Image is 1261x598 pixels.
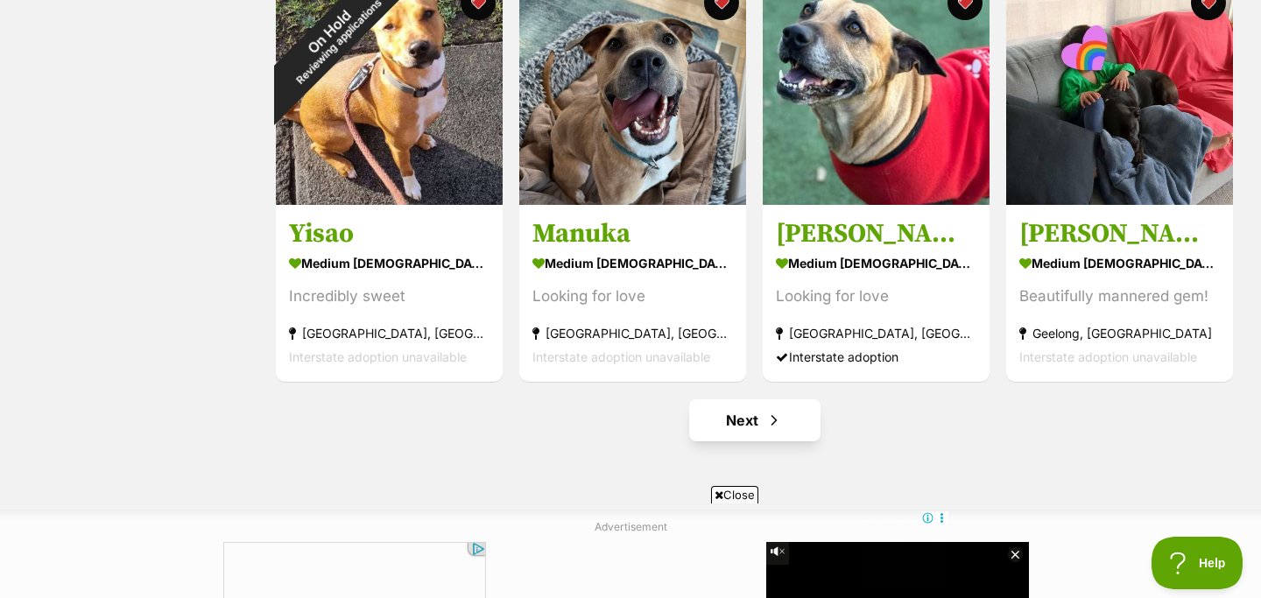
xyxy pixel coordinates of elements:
div: Beautifully mannered gem! [1019,285,1220,308]
a: On HoldReviewing applications [276,191,503,208]
div: medium [DEMOGRAPHIC_DATA] Dog [289,250,490,276]
a: Manuka medium [DEMOGRAPHIC_DATA] Dog Looking for love [GEOGRAPHIC_DATA], [GEOGRAPHIC_DATA] Inters... [519,204,746,382]
div: [GEOGRAPHIC_DATA], [GEOGRAPHIC_DATA] [289,321,490,345]
img: adc.png [250,1,261,13]
div: medium [DEMOGRAPHIC_DATA] Dog [532,250,733,276]
div: Geelong, [GEOGRAPHIC_DATA] [1019,321,1220,345]
div: [GEOGRAPHIC_DATA], [GEOGRAPHIC_DATA] [532,321,733,345]
span: Close [711,486,758,503]
h3: Yisao [289,217,490,250]
div: Incredibly sweet [289,285,490,308]
div: Interstate adoption [776,345,976,369]
div: Looking for love [776,285,976,308]
h3: [PERSON_NAME] [1019,217,1220,250]
a: Yisao medium [DEMOGRAPHIC_DATA] Dog Incredibly sweet [GEOGRAPHIC_DATA], [GEOGRAPHIC_DATA] Interst... [276,204,503,382]
span: Interstate adoption unavailable [289,349,467,364]
div: medium [DEMOGRAPHIC_DATA] Dog [1019,250,1220,276]
h3: [PERSON_NAME] [776,217,976,250]
div: Looking for love [532,285,733,308]
iframe: Help Scout Beacon - Open [1152,537,1243,589]
iframe: Advertisement [312,510,949,589]
span: Interstate adoption unavailable [532,349,710,364]
nav: Pagination [274,399,1235,441]
h3: Manuka [532,217,733,250]
a: [PERSON_NAME] medium [DEMOGRAPHIC_DATA] Dog Looking for love [GEOGRAPHIC_DATA], [GEOGRAPHIC_DATA]... [763,204,990,382]
a: Next page [689,399,821,441]
a: [PERSON_NAME] medium [DEMOGRAPHIC_DATA] Dog Beautifully mannered gem! Geelong, [GEOGRAPHIC_DATA] ... [1006,204,1233,382]
div: medium [DEMOGRAPHIC_DATA] Dog [776,250,976,276]
span: Interstate adoption unavailable [1019,349,1197,364]
div: [GEOGRAPHIC_DATA], [GEOGRAPHIC_DATA] [776,321,976,345]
